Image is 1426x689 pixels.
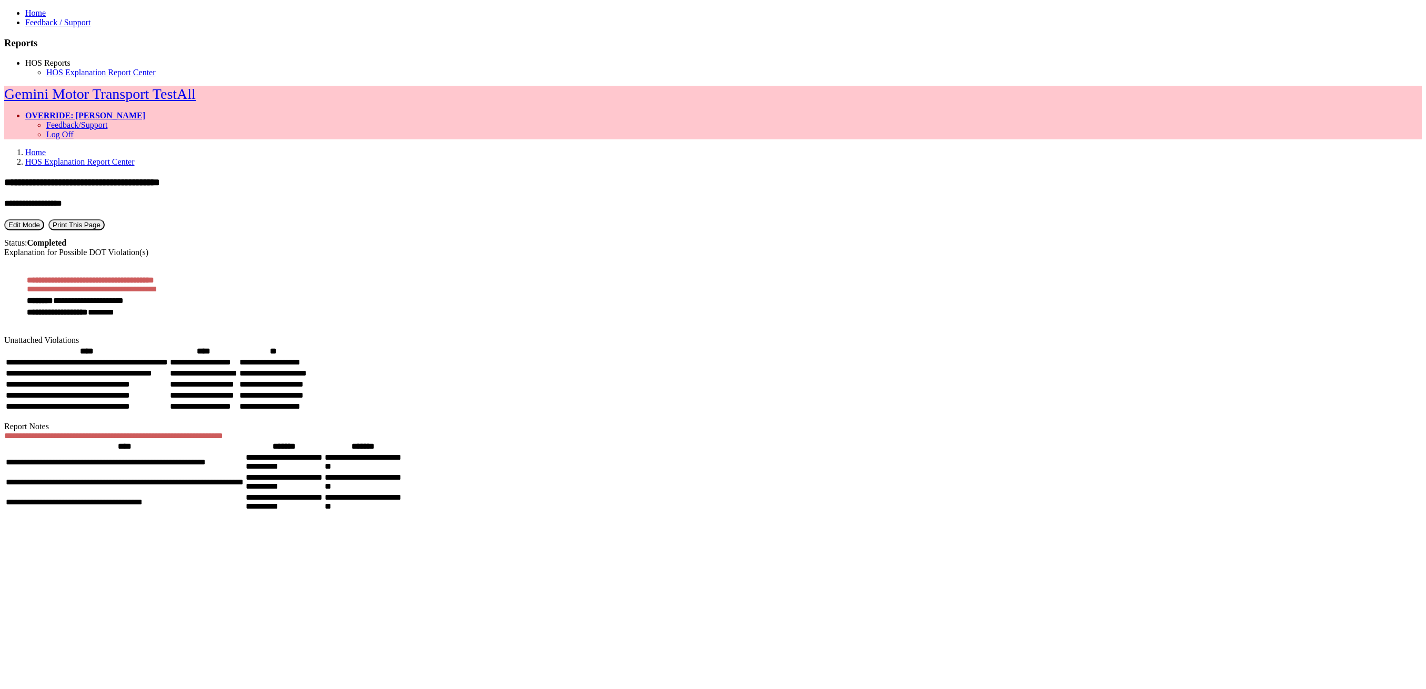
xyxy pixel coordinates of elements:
[25,58,71,67] a: HOS Reports
[4,422,1422,431] div: Report Notes
[25,8,46,17] a: Home
[4,37,1422,49] h3: Reports
[25,18,91,27] a: Feedback / Support
[25,148,46,157] a: Home
[46,120,107,129] a: Feedback/Support
[46,130,74,139] a: Log Off
[46,68,156,77] a: HOS Explanation Report Center
[25,157,135,166] a: HOS Explanation Report Center
[4,86,196,102] a: Gemini Motor Transport TestAll
[4,219,44,230] button: Edit Mode
[4,336,1422,345] div: Unattached Violations
[25,111,145,120] a: OVERRIDE: [PERSON_NAME]
[48,219,105,230] button: Print This Page
[27,238,67,247] strong: Completed
[4,238,1422,248] div: Status:
[4,248,1422,257] div: Explanation for Possible DOT Violation(s)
